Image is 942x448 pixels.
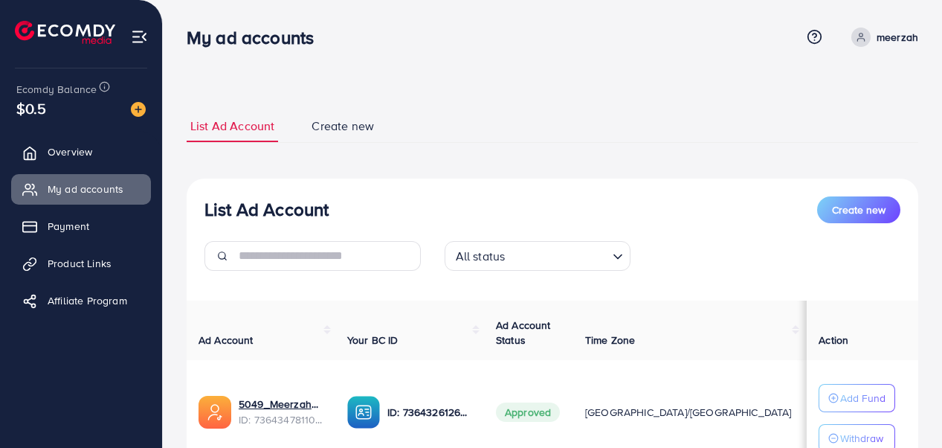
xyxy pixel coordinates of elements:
[819,384,895,412] button: Add Fund
[496,318,551,348] span: Ad Account Status
[832,202,885,217] span: Create new
[347,333,399,348] span: Your BC ID
[879,381,931,437] iframe: Chat
[48,293,127,308] span: Affiliate Program
[585,333,635,348] span: Time Zone
[239,397,323,427] div: <span class='underline'>5049_Meerzah_1714645851425</span></br>7364347811019735056
[877,28,918,46] p: meerzah
[445,241,630,271] div: Search for option
[199,396,231,429] img: ic-ads-acc.e4c84228.svg
[16,82,97,97] span: Ecomdy Balance
[48,144,92,159] span: Overview
[131,28,148,45] img: menu
[312,118,374,135] span: Create new
[11,211,151,241] a: Payment
[48,219,89,234] span: Payment
[11,286,151,316] a: Affiliate Program
[48,182,123,196] span: My ad accounts
[190,118,274,135] span: List Ad Account
[187,27,326,48] h3: My ad accounts
[387,403,472,421] p: ID: 7364326126497431569
[453,246,509,267] span: All status
[239,397,323,412] a: 5049_Meerzah_1714645851425
[239,412,323,427] span: ID: 7364347811019735056
[131,102,146,117] img: image
[347,396,380,429] img: ic-ba-acc.ded83a64.svg
[496,403,560,422] span: Approved
[509,243,606,267] input: Search for option
[817,196,900,223] button: Create new
[16,97,47,119] span: $0.5
[840,429,883,447] p: Withdraw
[15,21,115,44] img: logo
[585,405,792,420] span: [GEOGRAPHIC_DATA]/[GEOGRAPHIC_DATA]
[819,333,848,348] span: Action
[840,389,885,407] p: Add Fund
[845,28,918,47] a: meerzah
[11,137,151,167] a: Overview
[11,249,151,278] a: Product Links
[48,256,112,271] span: Product Links
[199,333,254,348] span: Ad Account
[204,199,329,220] h3: List Ad Account
[11,174,151,204] a: My ad accounts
